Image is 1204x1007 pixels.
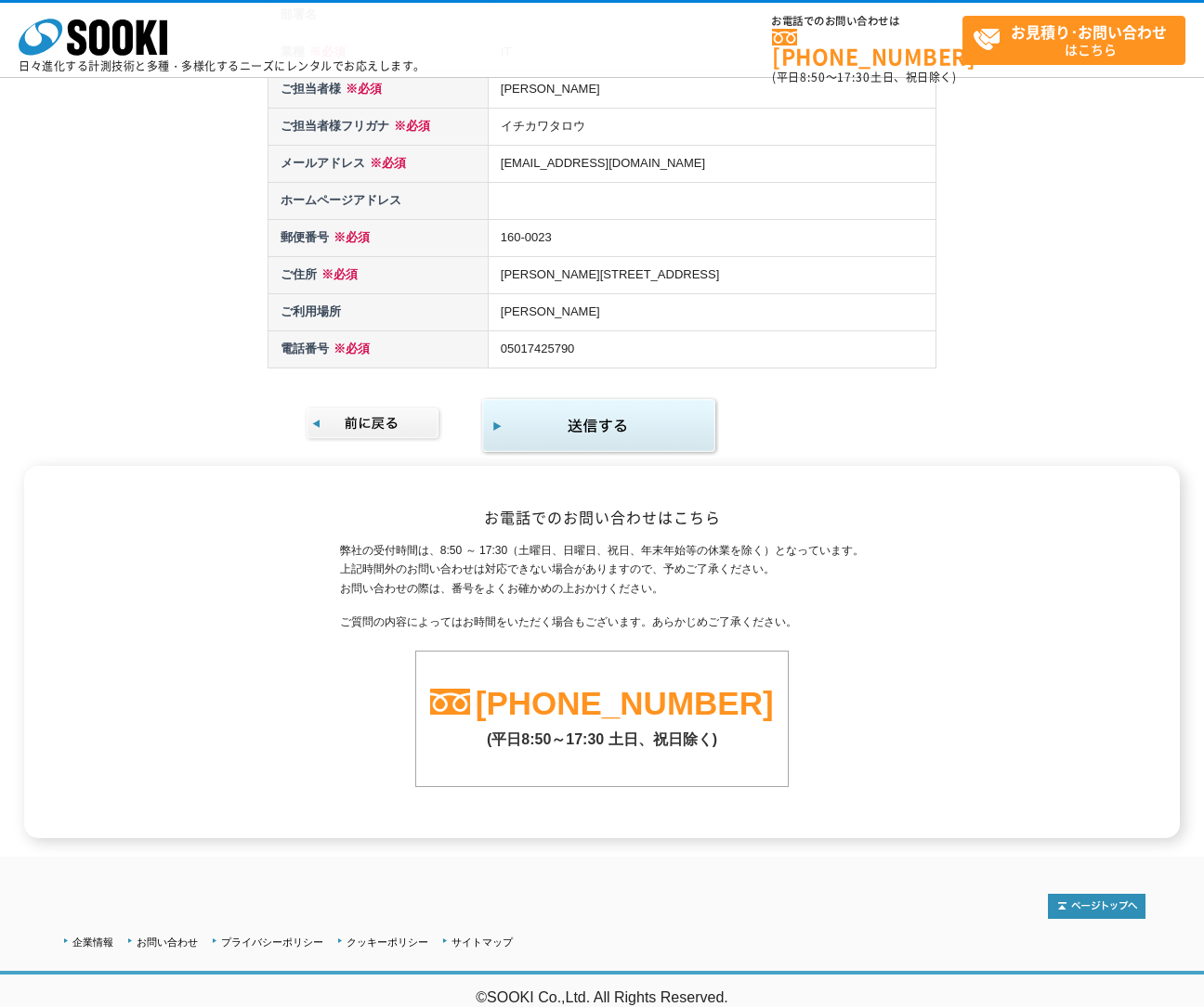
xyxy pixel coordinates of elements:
[488,219,936,256] td: 160-0023
[268,71,489,108] th: ご担当者様
[268,145,489,182] th: メールアドレス
[973,17,1184,63] span: はこちら
[268,108,489,145] th: ご担当者様フリガナ
[221,936,323,948] a: プライバシーポリシー
[340,541,864,599] p: 弊社の受付時間は、8:50 ～ 17:30（土曜日、日曜日、祝日、年末年始等の休業を除く）となっています。 上記時間外のお問い合わせは対応できない場合がありますので、予めご了承ください。 お問い...
[416,721,788,750] p: (平日8:50～17:30 土日、祝日除く)
[451,936,513,948] a: サイトマップ
[329,342,370,355] span: ※必須
[341,82,382,96] span: ※必須
[329,230,370,244] span: ※必須
[488,71,936,108] td: [PERSON_NAME]
[1011,20,1167,43] strong: お見積り･お問い合わせ
[340,613,864,632] p: ご質問の内容によってはお時間をいただく場合もございます。あらかじめご了承ください。
[772,69,956,85] span: (平日 ～ 土日、祝日除く)
[1048,894,1145,919] img: トップページへ
[305,406,443,442] img: 前に戻る
[488,293,936,330] td: [PERSON_NAME]
[347,936,428,948] a: クッキーポリシー
[365,156,406,170] span: ※必須
[488,145,936,182] td: [EMAIL_ADDRESS][DOMAIN_NAME]
[268,330,489,368] th: 電話番号
[268,293,489,330] th: ご利用場所
[772,29,962,67] a: [PHONE_NUMBER]
[268,182,489,219] th: ホームページアドレス
[317,267,358,281] span: ※必須
[962,16,1185,65] a: お見積り･お問い合わせはこちら
[476,685,774,721] a: [PHONE_NUMBER]
[59,508,1145,527] h2: お電話でのお問い合わせはこちら
[137,936,198,948] a: お問い合わせ
[72,936,113,948] a: 企業情報
[268,219,489,256] th: 郵便番号
[268,256,489,293] th: ご住所
[488,256,936,293] td: [PERSON_NAME][STREET_ADDRESS]
[488,330,936,368] td: 05017425790
[488,108,936,145] td: イチカワタロウ
[837,69,870,85] span: 17:30
[389,119,430,133] span: ※必須
[800,69,826,85] span: 8:50
[19,60,425,71] p: 日々進化する計測技術と多種・多様化するニーズにレンタルでお応えします。
[480,396,719,457] img: 同意して内容の確認画面へ
[772,16,962,27] span: お電話でのお問い合わせは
